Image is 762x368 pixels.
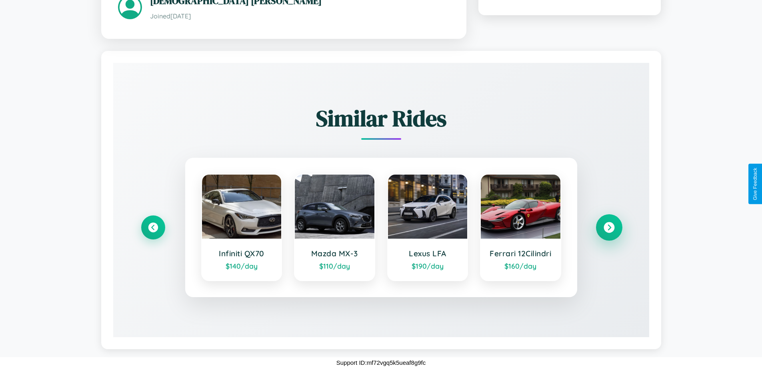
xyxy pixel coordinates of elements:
a: Mazda MX-3$110/day [294,174,375,281]
p: Support ID: mf72vgq5k5ueaf8g9fc [336,357,426,368]
h3: Mazda MX-3 [303,249,366,258]
div: $ 190 /day [396,261,460,270]
div: $ 110 /day [303,261,366,270]
h3: Ferrari 12Cilindri [489,249,552,258]
div: $ 160 /day [489,261,552,270]
a: Ferrari 12Cilindri$160/day [480,174,561,281]
h3: Infiniti QX70 [210,249,274,258]
div: Give Feedback [752,168,758,200]
p: Joined [DATE] [150,10,450,22]
div: $ 140 /day [210,261,274,270]
a: Infiniti QX70$140/day [201,174,282,281]
a: Lexus LFA$190/day [387,174,468,281]
h2: Similar Rides [141,103,621,134]
h3: Lexus LFA [396,249,460,258]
